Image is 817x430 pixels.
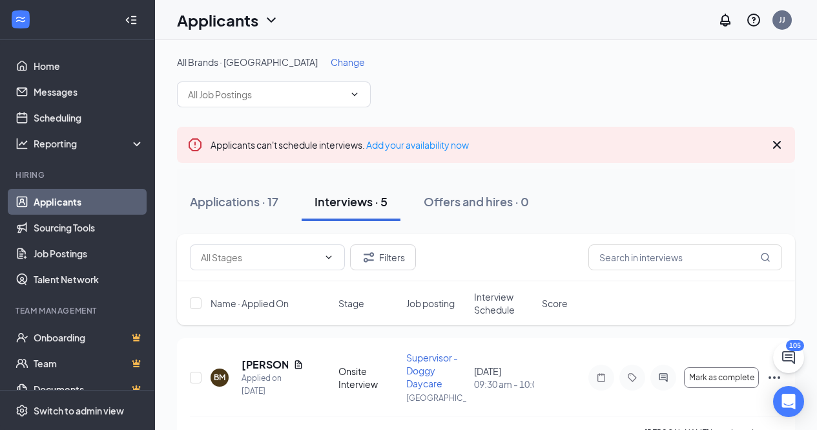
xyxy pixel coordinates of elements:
[211,139,469,151] span: Applicants can't schedule interviews.
[773,342,804,373] button: ChatActive
[689,373,754,382] span: Mark as complete
[187,137,203,153] svg: Error
[34,53,144,79] a: Home
[16,305,141,316] div: Team Management
[424,193,529,210] div: Offers and hires · 0
[406,352,458,389] span: Supervisor - Doggy Daycare
[684,367,759,388] button: Mark as complete
[16,137,28,150] svg: Analysis
[779,14,785,25] div: JJ
[786,340,804,351] div: 105
[177,9,258,31] h1: Applicants
[34,215,144,241] a: Sourcing Tools
[474,378,534,391] span: 09:30 am - 10:00 am
[211,297,289,310] span: Name · Applied On
[34,79,144,105] a: Messages
[474,365,534,391] div: [DATE]
[16,404,28,417] svg: Settings
[177,56,318,68] span: All Brands · [GEOGRAPHIC_DATA]
[34,350,144,376] a: TeamCrown
[34,105,144,131] a: Scheduling
[406,297,455,310] span: Job posting
[746,12,761,28] svg: QuestionInfo
[293,360,304,370] svg: Document
[34,266,144,292] a: Talent Network
[361,250,377,265] svg: Filter
[34,137,145,150] div: Reporting
[350,244,416,270] button: Filter Filters
[201,250,318,264] input: All Stages
[769,137,785,153] svg: Cross
[242,372,304,398] div: Applied on [DATE]
[588,244,782,270] input: Search in interviews
[542,297,568,310] span: Score
[474,290,534,316] span: Interview Schedule
[242,358,288,372] h5: [PERSON_NAME]
[366,139,469,151] a: Add your availability now
[324,252,334,263] svg: ChevronDown
[406,392,466,403] p: [GEOGRAPHIC_DATA]
[594,372,609,383] svg: Note
[264,12,279,28] svg: ChevronDown
[781,350,796,365] svg: ChatActive
[773,386,804,417] div: Open Intercom Messenger
[349,89,360,100] svg: ChevronDown
[34,376,144,402] a: DocumentsCrown
[214,372,225,383] div: BM
[625,372,640,383] svg: Tag
[331,56,365,68] span: Change
[188,87,344,102] input: All Job Postings
[16,169,141,180] div: Hiring
[125,14,138,27] svg: Collapse
[34,189,144,215] a: Applicants
[14,13,27,26] svg: WorkstreamLogo
[718,12,733,28] svg: Notifications
[34,241,144,266] a: Job Postings
[767,370,782,385] svg: Ellipses
[760,252,770,263] svg: MagnifyingGlass
[315,193,388,210] div: Interviews · 5
[34,325,144,350] a: OnboardingCrown
[190,193,278,210] div: Applications · 17
[338,365,398,391] div: Onsite Interview
[338,297,364,310] span: Stage
[656,372,671,383] svg: ActiveChat
[34,404,124,417] div: Switch to admin view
